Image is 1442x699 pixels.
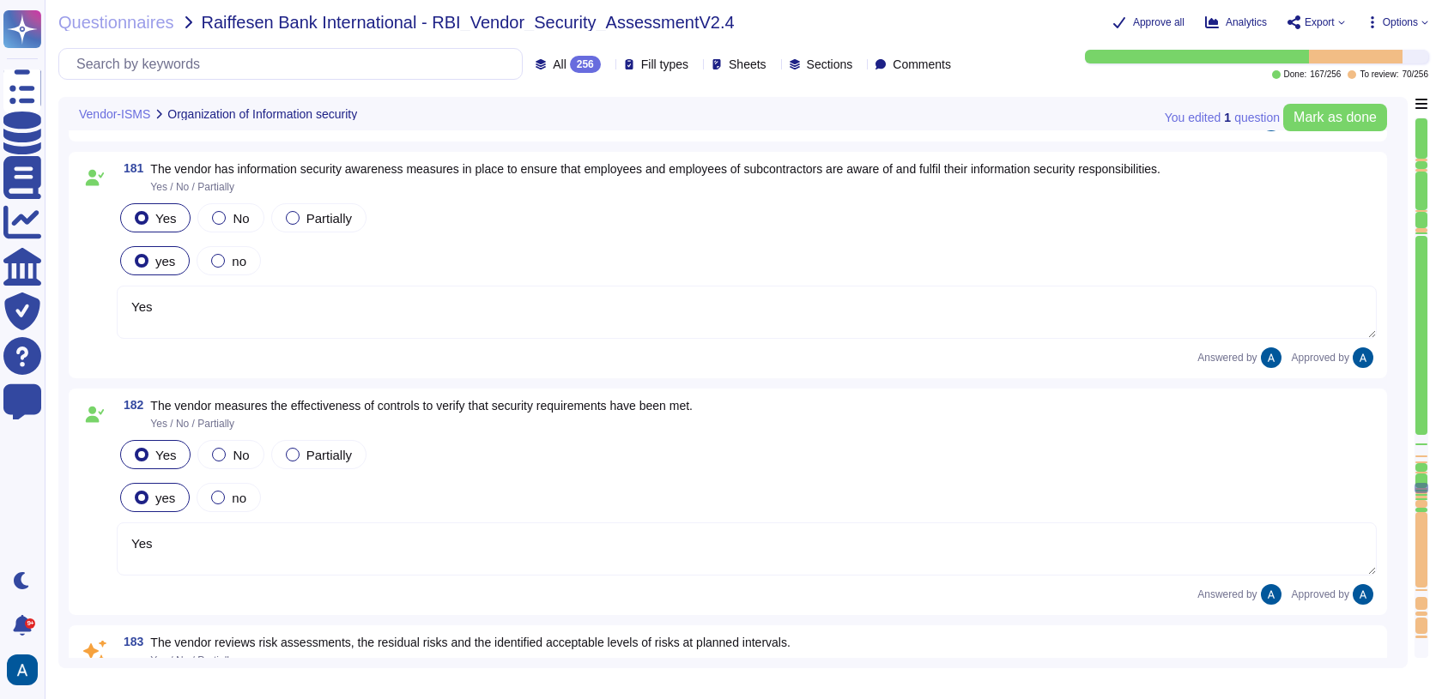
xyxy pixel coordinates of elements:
span: All [553,58,566,70]
span: Vendor-ISMS [79,108,150,120]
span: Options [1383,17,1418,27]
button: user [3,651,50,689]
span: No [233,211,249,226]
span: Comments [893,58,951,70]
span: No [233,448,249,462]
span: The vendor has information security awareness measures in place to ensure that employees and empl... [150,162,1160,176]
span: Analytics [1226,17,1267,27]
img: user [1353,347,1373,368]
span: yes [155,491,175,505]
span: Answered by [1197,589,1257,600]
span: Fill types [641,58,688,70]
span: Partially [306,211,352,226]
button: Mark as done [1283,104,1387,131]
img: user [1353,584,1373,605]
span: Mark as done [1294,111,1377,124]
span: yes [155,254,175,268]
span: 167 / 256 [1310,70,1341,79]
button: Approve all [1112,15,1184,29]
span: 181 [117,162,143,174]
textarea: Yes [117,286,1377,339]
span: no [232,491,246,505]
span: The vendor measures the effectiveness of controls to verify that security requirements have been ... [150,399,693,413]
span: Yes [155,448,176,462]
span: 183 [117,636,143,648]
img: user [1261,584,1281,605]
span: Raiffesen Bank International - RBI_Vendor_Security_AssessmentV2.4 [202,14,735,31]
span: Sections [807,58,853,70]
span: Yes [155,211,176,226]
span: Approved by [1292,353,1349,363]
span: 182 [117,399,143,411]
textarea: Yes [117,522,1377,575]
span: To review: [1360,70,1398,79]
span: Approved by [1292,589,1349,600]
span: Export [1305,17,1335,27]
div: 9+ [25,618,35,629]
div: 256 [570,56,601,73]
span: Done: [1284,70,1307,79]
img: user [1261,347,1281,368]
span: Questionnaires [58,14,174,31]
span: Yes / No / Partially [150,418,234,430]
span: Yes / No / Partially [150,181,234,193]
span: Answered by [1197,353,1257,363]
span: no [232,254,246,268]
span: The vendor reviews risk assessments, the residual risks and the identified acceptable levels of r... [150,636,790,649]
span: Sheets [729,58,766,70]
span: Approve all [1133,17,1184,27]
span: You edited question [1165,111,1280,124]
b: 1 [1224,111,1231,124]
span: Organization of Information security [167,108,357,120]
input: Search by keywords [68,49,522,79]
span: Partially [306,448,352,462]
span: Yes / No / Partially [150,654,234,666]
button: Analytics [1205,15,1267,29]
span: 70 / 256 [1402,70,1428,79]
img: user [7,654,38,685]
